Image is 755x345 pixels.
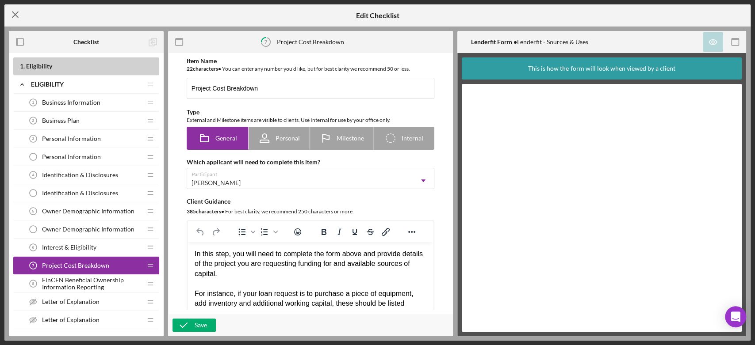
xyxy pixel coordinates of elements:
b: 385 character s • [187,208,224,215]
span: Personal Information [42,135,101,142]
div: Numbered list [257,226,279,238]
button: Italic [332,226,347,238]
span: Identification & Disclosures [42,190,118,197]
b: 22 character s • [187,65,221,72]
b: Lenderfit Form • [471,38,517,45]
tspan: 8 [32,281,34,286]
button: Undo [193,226,208,238]
tspan: 3 [32,136,34,141]
span: Business Information [42,99,100,106]
button: Underline [347,226,362,238]
body: Rich Text Area. Press ALT-0 for help. [7,7,239,116]
button: Save [172,318,216,332]
div: Client Guidance [187,198,434,205]
div: Open Intercom Messenger [725,306,746,327]
div: This is how the form will look when viewed by a client [528,57,675,80]
span: Identification & Disclosures [42,171,118,178]
b: Checklist [73,38,99,45]
span: Interest & Eligibility [42,244,96,251]
tspan: 1 [32,100,34,105]
div: You can enter any number you'd like, but for best clarity we recommend 50 or less. [187,64,434,73]
span: Internal [402,135,423,142]
span: Project Cost Breakdown [42,262,109,269]
span: 1 . [20,62,25,70]
span: Personal [276,135,300,142]
button: Emojis [290,226,305,238]
tspan: 6 [32,245,34,250]
button: Insert/edit link [378,226,393,238]
div: Lenderfit - Sources & Uses [471,38,588,45]
div: Item Name [187,57,434,64]
div: Bullet list [234,226,257,238]
span: Owner Demographic Information [42,226,134,233]
div: [PERSON_NAME] [192,179,241,186]
button: Bold [316,226,331,238]
iframe: Rich Text Area [188,242,433,341]
div: External and Milestone items are visible to clients. Use Internal for use by your office only. [187,116,434,125]
span: General [215,135,237,142]
iframe: Lenderfit form [471,93,734,323]
div: Type [187,109,434,116]
span: Business Plan [42,117,80,124]
button: Reveal or hide additional toolbar items [404,226,419,238]
span: Letter of Explanation [42,298,100,305]
span: FinCEN Beneficial Ownership Information Reporting [42,277,142,291]
button: Strikethrough [363,226,378,238]
div: Eligibility [31,81,142,88]
tspan: 4 [32,173,34,177]
span: Letter of Explanation [42,316,100,323]
span: Owner Demographic Information [42,208,134,215]
div: Project Cost Breakdown [277,38,344,45]
button: Redo [208,226,223,238]
div: For best clarity, we recommend 250 characters or more. [187,207,434,216]
div: Save [195,318,207,332]
h5: Edit Checklist [356,11,399,19]
tspan: 5 [32,209,34,213]
tspan: 7 [264,39,268,45]
tspan: 7 [32,263,34,268]
span: Milestone [337,135,364,142]
tspan: 2 [32,118,34,123]
span: Eligibility [26,62,52,70]
span: Personal Information [42,153,101,160]
div: For instance, if your loan request is to purchase a piece of equipment, add inventory and additio... [7,47,239,87]
div: Which applicant will need to complete this item? [187,159,434,166]
div: In this step, you will need to complete the form above and provide details of the project you are... [7,7,239,37]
